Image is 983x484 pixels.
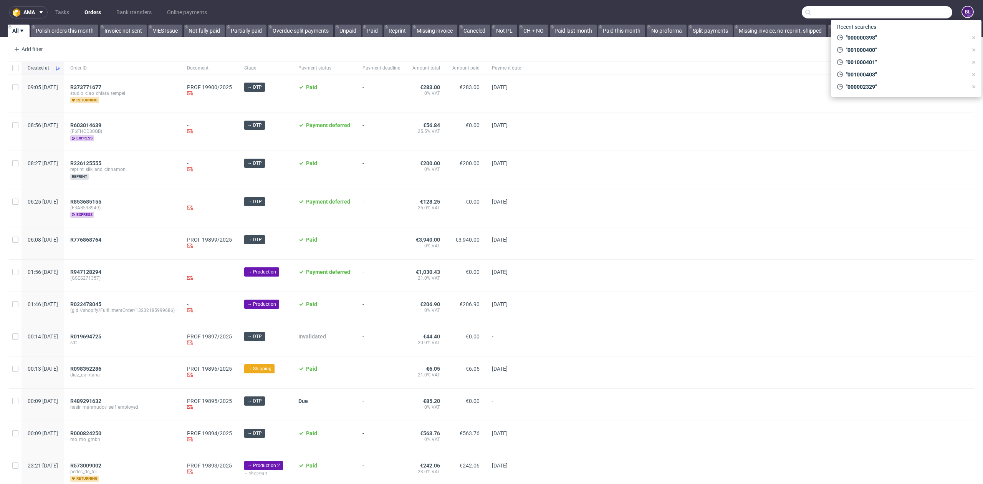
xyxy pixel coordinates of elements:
[247,365,271,372] span: → Shipping
[70,476,99,482] span: returning
[187,269,232,282] div: -
[306,430,317,436] span: Paid
[412,205,440,211] span: 25.0% VAT
[11,43,45,55] div: Add filter
[734,25,826,37] a: Missing invoice, no-reprint, shipped
[843,58,968,66] span: "001000401"
[492,160,508,166] span: [DATE]
[70,84,103,90] a: R373771677
[28,398,58,404] span: 00:09 [DATE]
[362,237,400,250] span: -
[70,307,175,313] span: (gid://shopify/FulfillmentOrder/13232185999686)
[70,275,175,281] span: (GSES271357)
[70,237,101,243] span: R776868764
[244,65,286,71] span: Stage
[187,366,232,372] a: PROF 19896/2025
[70,122,101,128] span: R603014639
[412,25,457,37] a: Missing invoice
[459,25,490,37] a: Canceled
[362,84,400,103] span: -
[492,462,508,469] span: [DATE]
[306,84,317,90] span: Paid
[455,237,480,243] span: €3,940.00
[28,199,58,205] span: 06:25 [DATE]
[70,398,103,404] a: R489291632
[362,160,400,180] span: -
[70,65,175,71] span: Order ID
[70,436,175,443] span: mo_mo_gmbh
[843,46,968,54] span: "001000400"
[412,128,440,134] span: 25.5% VAT
[492,430,508,436] span: [DATE]
[492,366,508,372] span: [DATE]
[187,462,232,469] a: PROF 19893/2025
[70,398,101,404] span: R489291632
[426,366,440,372] span: €6.05
[247,430,262,437] span: → DTP
[70,160,101,166] span: R226125555
[306,237,317,243] span: Paid
[184,25,225,37] a: Not fully paid
[70,166,175,172] span: reprint_silk_and_cinnamon
[162,6,212,18] a: Online payments
[247,333,262,340] span: → DTP
[70,269,101,275] span: R947128294
[247,236,262,243] span: → DTP
[70,90,175,96] span: studio_ciao_chiara_tempel
[466,366,480,372] span: €6.05
[412,469,440,475] span: 23.0% VAT
[247,269,276,275] span: → Production
[492,269,508,275] span: [DATE]
[452,65,480,71] span: Amount paid
[187,65,232,71] span: Document
[70,404,175,410] span: nasir_mahmudov_self_employed
[187,122,232,136] div: -
[423,333,440,340] span: €44.40
[28,269,58,275] span: 01:56 [DATE]
[962,7,973,17] figcaption: BL
[244,470,286,476] div: → Shipping 3
[70,122,103,128] a: R603014639
[466,122,480,128] span: €0.00
[362,122,400,141] span: -
[298,333,326,340] span: Invalidated
[492,65,521,71] span: Payment date
[298,65,350,71] span: Payment status
[423,398,440,404] span: €85.20
[70,462,101,469] span: R573009002
[492,199,508,205] span: [DATE]
[491,25,517,37] a: Not PL
[362,398,400,411] span: -
[420,301,440,307] span: €206.90
[70,469,175,475] span: perles_de_foi
[412,404,440,410] span: 0% VAT
[466,333,480,340] span: €0.00
[28,237,58,243] span: 06:08 [DATE]
[23,10,35,15] span: ama
[306,462,317,469] span: Paid
[466,199,480,205] span: €0.00
[70,340,175,346] span: sdf
[492,122,508,128] span: [DATE]
[70,462,103,469] a: R573009002
[647,25,687,37] a: No proforma
[420,462,440,469] span: €242.06
[187,199,232,212] div: -
[28,65,52,71] span: Created at
[28,333,58,340] span: 00:14 [DATE]
[13,8,23,17] img: logo
[70,174,89,180] span: reprint
[362,462,400,482] span: -
[187,84,232,90] a: PROF 19900/2025
[335,25,361,37] a: Unpaid
[412,166,440,172] span: 0% VAT
[28,301,58,307] span: 01:46 [DATE]
[306,122,350,128] span: Payment deferred
[28,366,58,372] span: 00:13 [DATE]
[412,65,440,71] span: Amount total
[843,83,968,91] span: "000002329"
[70,199,101,205] span: R853685155
[362,25,382,37] a: Paid
[362,199,400,218] span: -
[420,84,440,90] span: €283.00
